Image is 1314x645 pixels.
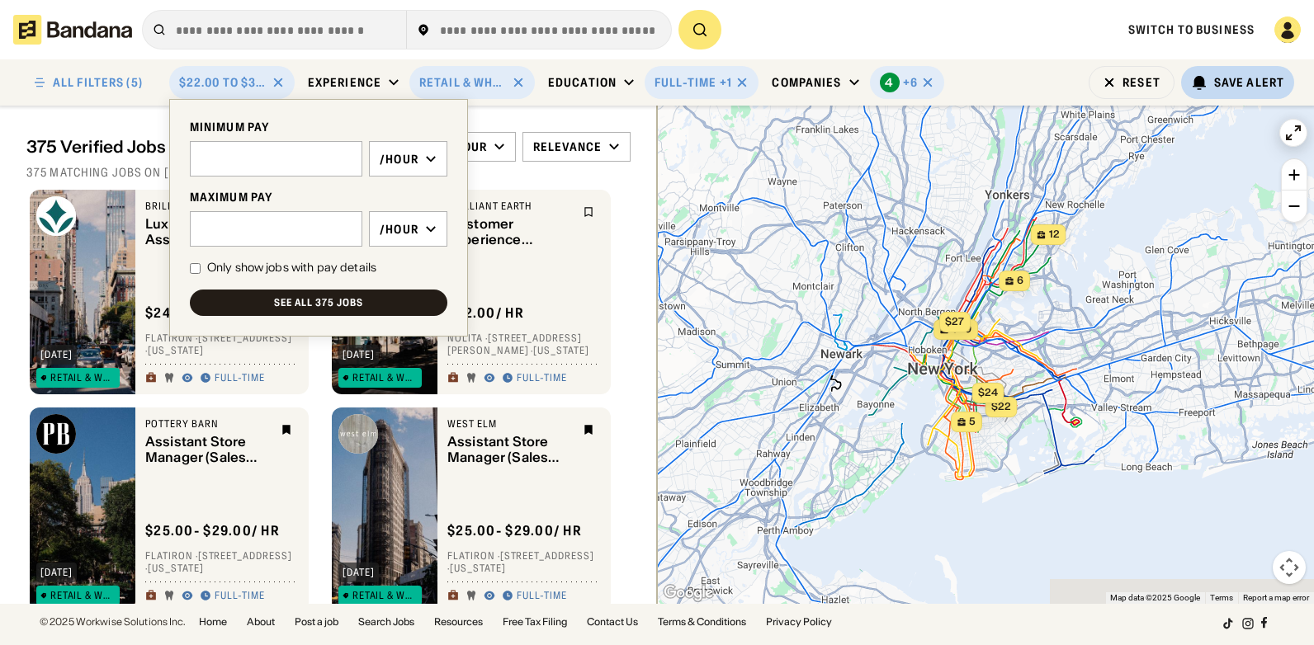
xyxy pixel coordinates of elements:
[358,617,414,627] a: Search Jobs
[447,200,573,213] div: Brilliant Earth
[380,152,418,167] div: /hour
[352,373,418,383] div: Retail & Wholesale
[766,617,832,627] a: Privacy Policy
[885,76,893,90] div: 4
[145,417,271,431] div: Pottery Barn
[36,196,76,236] img: Brilliant Earth logo
[1110,593,1200,602] span: Map data ©2025 Google
[661,582,716,604] a: Open this area in Google Maps (opens a new window)
[655,75,716,90] div: Full-time
[978,386,998,398] span: $24
[26,165,631,180] div: 375 matching jobs on [DOMAIN_NAME]
[1049,228,1060,242] span: 12
[40,567,73,577] div: [DATE]
[145,434,271,465] div: Assistant Store Manager (Sales and Service)
[145,216,271,247] div: Luxury Sales Associate
[190,190,447,205] div: MAXIMUM PAY
[145,549,299,575] div: Flatiron · [STREET_ADDRESS] · [US_STATE]
[945,315,964,327] span: $27
[503,617,567,627] a: Free Tax Filing
[40,617,186,627] div: © 2025 Workwise Solutions Inc.
[380,222,418,237] div: /hour
[969,415,976,429] span: 5
[1128,22,1255,37] a: Switch to Business
[772,75,841,90] div: Companies
[533,139,602,154] div: Relevance
[145,304,223,322] div: $ 24.00 / hr
[447,216,573,247] div: Customer Experience Assistant, Sales
[145,522,280,539] div: $ 25.00 - $29.00 / hr
[1273,551,1306,584] button: Map camera controls
[145,200,271,213] div: Brilliant Earth
[447,522,582,539] div: $ 25.00 - $29.00 / hr
[274,298,362,308] div: See all 375 jobs
[1243,593,1309,602] a: Report a map error
[338,414,378,454] img: west elm logo
[215,372,265,385] div: Full-time
[26,190,631,604] div: grid
[190,263,201,274] input: Only show jobs with pay details
[587,617,638,627] a: Contact Us
[50,591,116,600] div: Retail & Wholesale
[661,582,716,604] img: Google
[145,332,299,357] div: Flatiron · [STREET_ADDRESS] · [US_STATE]
[991,400,1011,412] span: $22
[447,417,573,431] div: west elm
[50,373,116,383] div: Retail & Wholesale
[343,567,375,577] div: [DATE]
[447,332,601,357] div: Nolita · [STREET_ADDRESS][PERSON_NAME] · [US_STATE]
[26,137,401,157] div: 375 Verified Jobs
[190,120,447,134] div: MINIMUM PAY
[1210,593,1233,602] a: Terms (opens in new tab)
[179,75,265,90] div: $22.00 to $30.00 / hour
[13,15,132,45] img: Bandana logotype
[215,590,265,603] div: Full-time
[447,549,601,575] div: Flatiron · [STREET_ADDRESS] · [US_STATE]
[517,590,567,603] div: Full-time
[343,350,375,360] div: [DATE]
[517,372,567,385] div: Full-time
[199,617,227,627] a: Home
[447,304,524,322] div: $ 22.00 / hr
[658,617,746,627] a: Terms & Conditions
[720,75,732,90] div: +1
[548,75,617,90] div: Education
[1123,77,1160,88] div: Reset
[295,617,338,627] a: Post a job
[1017,274,1023,288] span: 6
[207,260,376,276] div: Only show jobs with pay details
[352,591,418,600] div: Retail & Wholesale
[434,617,483,627] a: Resources
[53,77,143,88] div: ALL FILTERS (5)
[40,350,73,360] div: [DATE]
[447,434,573,465] div: Assistant Store Manager (Sales and Service)
[903,75,918,90] div: +6
[419,75,505,90] div: Retail & Wholesale
[36,414,76,454] img: Pottery Barn logo
[308,75,381,90] div: Experience
[1214,75,1284,90] div: Save Alert
[247,617,275,627] a: About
